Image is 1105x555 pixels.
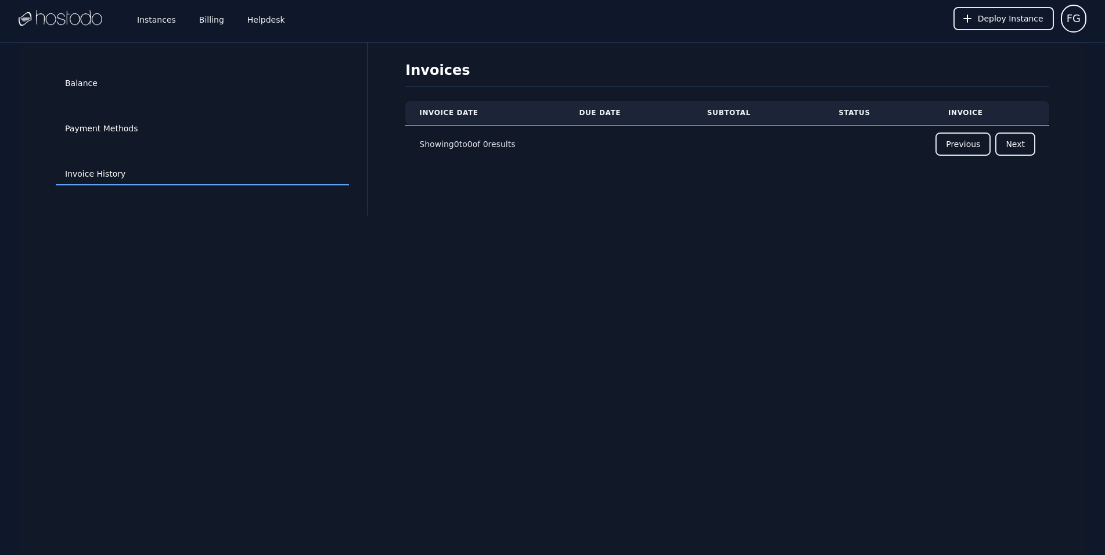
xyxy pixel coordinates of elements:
span: 0 [454,139,459,149]
h1: Invoices [405,61,1049,87]
p: Showing to of results [419,138,515,150]
a: Payment Methods [56,118,349,140]
img: Logo [19,10,102,27]
th: Status [825,101,934,125]
nav: Pagination [405,125,1049,163]
th: Due Date [565,101,693,125]
button: Next [995,133,1035,156]
th: Invoice [934,101,1049,125]
span: 0 [483,139,488,149]
button: Deploy Instance [953,7,1054,30]
th: Subtotal [693,101,825,125]
a: Invoice History [56,163,349,185]
th: Invoice Date [405,101,565,125]
span: 0 [467,139,473,149]
button: Previous [935,133,991,156]
a: Balance [56,73,349,95]
span: FG [1067,10,1081,27]
button: User menu [1061,5,1086,33]
span: Deploy Instance [978,13,1043,24]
